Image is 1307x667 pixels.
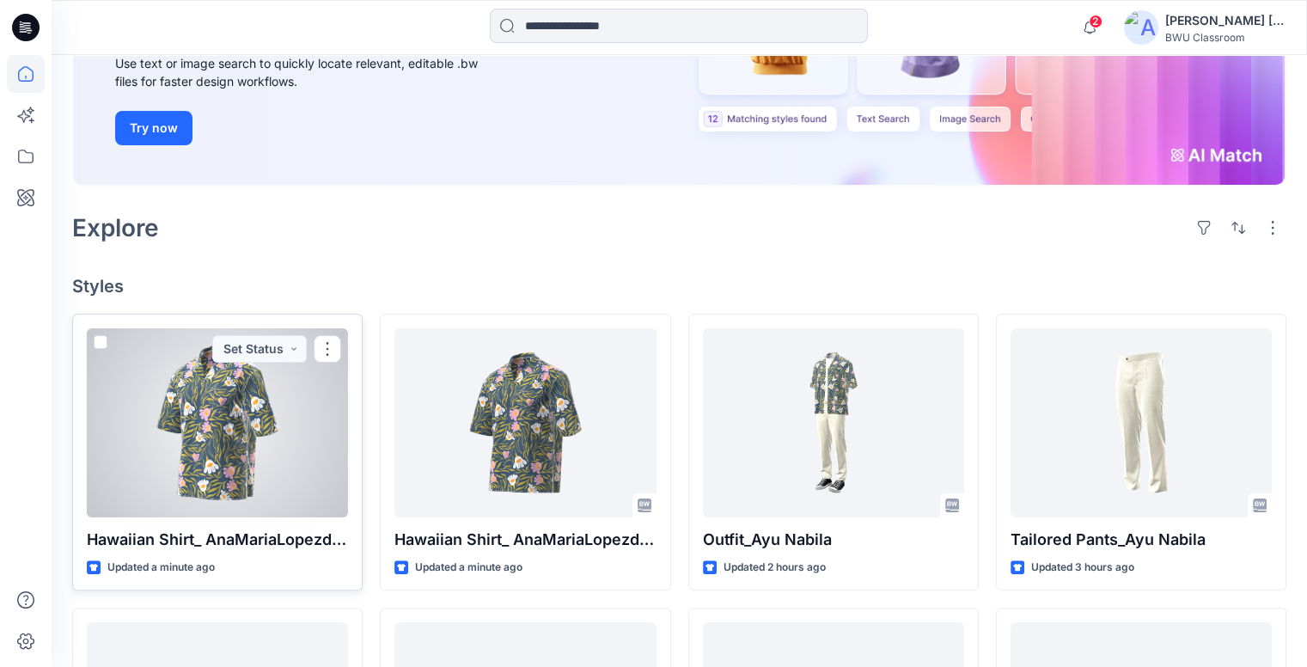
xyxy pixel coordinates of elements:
[394,328,656,517] a: Hawaiian Shirt_ AnaMariaLopezdeDreyer
[87,528,348,552] p: Hawaiian Shirt_ AnaMariaLopezdeDreyer
[1165,31,1286,44] div: BWU Classroom
[115,54,502,90] div: Use text or image search to quickly locate relevant, editable .bw files for faster design workflows.
[703,528,964,552] p: Outfit_Ayu Nabila
[87,328,348,517] a: Hawaiian Shirt_ AnaMariaLopezdeDreyer
[1011,528,1272,552] p: Tailored Pants_Ayu Nabila
[107,559,215,577] p: Updated a minute ago
[1124,10,1158,45] img: avatar
[1031,559,1134,577] p: Updated 3 hours ago
[394,528,656,552] p: Hawaiian Shirt_ AnaMariaLopezdeDreyer
[1165,10,1286,31] div: [PERSON_NAME] [PERSON_NAME] [PERSON_NAME]
[72,214,159,242] h2: Explore
[724,559,826,577] p: Updated 2 hours ago
[703,328,964,517] a: Outfit_Ayu Nabila
[415,559,522,577] p: Updated a minute ago
[1089,15,1102,28] span: 2
[1011,328,1272,517] a: Tailored Pants_Ayu Nabila
[72,276,1286,297] h4: Styles
[115,111,192,145] button: Try now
